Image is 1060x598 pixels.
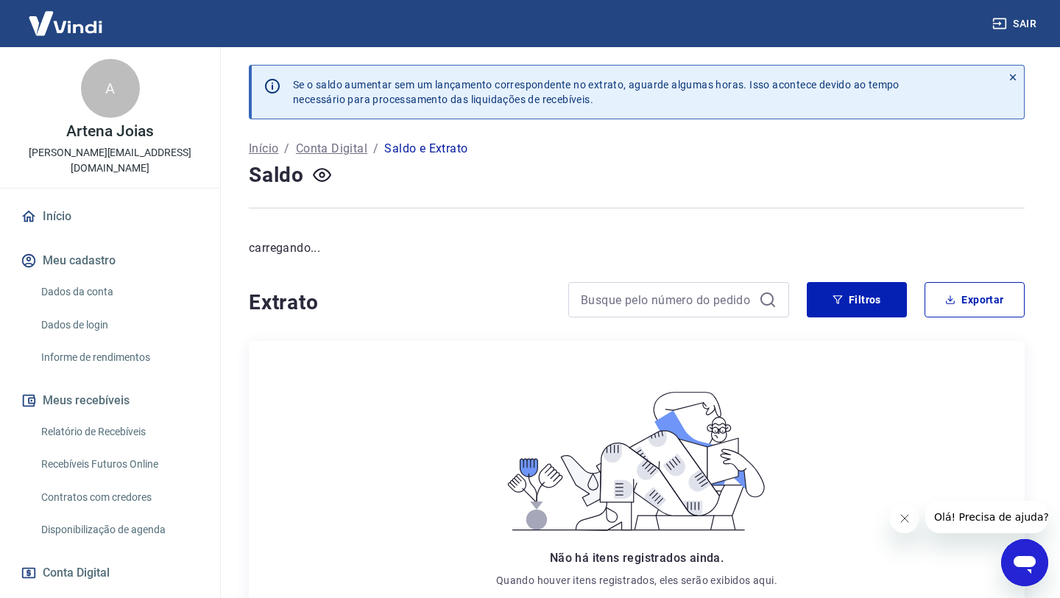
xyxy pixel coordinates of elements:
h4: Extrato [249,288,551,317]
img: Vindi [18,1,113,46]
p: carregando... [249,239,1025,257]
button: Exportar [925,282,1025,317]
span: Olá! Precisa de ajuda? [9,10,124,22]
a: Disponibilização de agenda [35,515,202,545]
iframe: Fechar mensagem [890,504,919,533]
a: Contratos com credores [35,482,202,513]
button: Sair [989,10,1042,38]
a: Conta Digital [296,140,367,158]
p: / [284,140,289,158]
span: Não há itens registrados ainda. [550,551,724,565]
input: Busque pelo número do pedido [581,289,753,311]
button: Meu cadastro [18,245,202,277]
div: A [81,59,140,118]
p: / [373,140,378,158]
a: Relatório de Recebíveis [35,417,202,447]
a: Início [18,200,202,233]
button: Filtros [807,282,907,317]
h4: Saldo [249,161,304,190]
button: Conta Digital [18,557,202,589]
p: Quando houver itens registrados, eles serão exibidos aqui. [496,573,777,588]
iframe: Botão para abrir a janela de mensagens [1001,539,1048,586]
iframe: Mensagem da empresa [925,501,1048,533]
p: [PERSON_NAME][EMAIL_ADDRESS][DOMAIN_NAME] [12,145,208,176]
p: Artena Joias [66,124,153,139]
a: Informe de rendimentos [35,342,202,373]
a: Dados da conta [35,277,202,307]
p: Saldo e Extrato [384,140,467,158]
a: Início [249,140,278,158]
a: Dados de login [35,310,202,340]
button: Meus recebíveis [18,384,202,417]
p: Se o saldo aumentar sem um lançamento correspondente no extrato, aguarde algumas horas. Isso acon... [293,77,900,107]
a: Recebíveis Futuros Online [35,449,202,479]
